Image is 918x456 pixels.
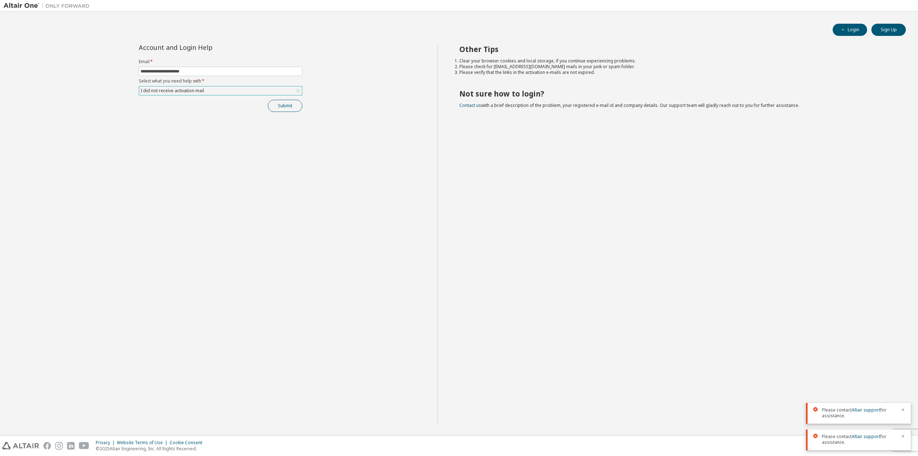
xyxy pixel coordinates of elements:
[852,407,880,413] a: Altair support
[822,434,896,445] span: Please contact for assistance.
[459,102,799,108] span: with a brief description of the problem, your registered e-mail id and company details. Our suppo...
[139,87,205,95] div: I did not receive activation mail
[833,24,867,36] button: Login
[55,442,63,450] img: instagram.svg
[67,442,75,450] img: linkedin.svg
[459,70,893,75] li: Please verify that the links in the activation e-mails are not expired.
[139,78,302,84] label: Select what you need help with
[822,407,896,419] span: Please contact for assistance.
[459,58,893,64] li: Clear your browser cookies and local storage, if you continue experiencing problems.
[139,86,302,95] div: I did not receive activation mail
[852,433,880,439] a: Altair support
[459,64,893,70] li: Please check for [EMAIL_ADDRESS][DOMAIN_NAME] mails in your junk or spam folder.
[459,89,893,98] h2: Not sure how to login?
[79,442,89,450] img: youtube.svg
[96,446,207,452] p: © 2025 Altair Engineering, Inc. All Rights Reserved.
[2,442,39,450] img: altair_logo.svg
[459,102,481,108] a: Contact us
[117,440,170,446] div: Website Terms of Use
[139,44,270,50] div: Account and Login Help
[139,59,302,65] label: Email
[170,440,207,446] div: Cookie Consent
[268,100,302,112] button: Submit
[871,24,906,36] button: Sign Up
[4,2,93,9] img: Altair One
[459,44,893,54] h2: Other Tips
[43,442,51,450] img: facebook.svg
[96,440,117,446] div: Privacy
